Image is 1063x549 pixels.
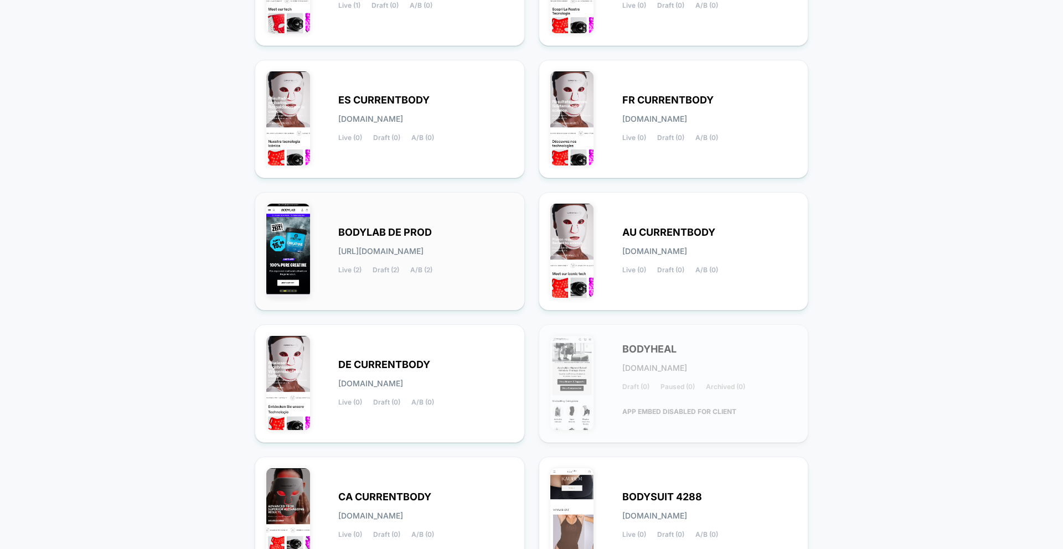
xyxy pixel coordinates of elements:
span: A/B (0) [411,134,434,142]
img: FR_CURRENTBODY [550,71,594,165]
span: A/B (0) [411,398,434,406]
span: Draft (0) [657,531,684,538]
span: AU CURRENTBODY [622,229,715,236]
span: [DOMAIN_NAME] [338,115,403,123]
span: BODYSUIT 4288 [622,493,702,501]
span: Draft (0) [371,2,399,9]
img: ES_CURRENTBODY [266,71,310,165]
span: [DOMAIN_NAME] [622,364,687,372]
span: [URL][DOMAIN_NAME] [338,247,424,255]
span: DE CURRENTBODY [338,361,430,369]
span: [DOMAIN_NAME] [622,115,687,123]
span: Draft (0) [373,134,400,142]
span: Draft (0) [373,398,400,406]
span: BODYHEAL [622,345,677,353]
span: Live (2) [338,266,362,274]
span: FR CURRENTBODY [622,96,714,104]
span: [DOMAIN_NAME] [338,380,403,387]
span: Draft (2) [373,266,399,274]
span: Draft (0) [657,134,684,142]
span: BODYLAB DE PROD [338,229,432,236]
span: Live (0) [622,266,646,274]
span: APP EMBED DISABLED FOR CLIENT [622,402,736,421]
img: AU_CURRENTBODY [550,204,594,298]
span: A/B (0) [695,134,718,142]
span: Paused (0) [660,383,695,391]
span: A/B (0) [411,531,434,538]
span: Live (0) [622,531,646,538]
span: A/B (2) [410,266,432,274]
span: ES CURRENTBODY [338,96,430,104]
span: Draft (0) [657,266,684,274]
span: Draft (0) [373,531,400,538]
span: Live (0) [338,531,362,538]
span: A/B (0) [695,2,718,9]
span: Live (0) [622,2,646,9]
span: Live (0) [622,134,646,142]
span: A/B (0) [695,266,718,274]
span: Live (0) [338,398,362,406]
img: BODYLAB_DE_PROD [266,204,310,298]
img: DE_CURRENTBODY [266,336,310,430]
span: A/B (0) [695,531,718,538]
span: A/B (0) [410,2,432,9]
span: [DOMAIN_NAME] [338,512,403,520]
span: Draft (0) [657,2,684,9]
span: Draft (0) [622,383,649,391]
img: BODYHEAL [550,336,594,430]
span: Live (0) [338,134,362,142]
span: [DOMAIN_NAME] [622,512,687,520]
span: Live (1) [338,2,360,9]
span: [DOMAIN_NAME] [622,247,687,255]
span: Archived (0) [706,383,745,391]
span: CA CURRENTBODY [338,493,431,501]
